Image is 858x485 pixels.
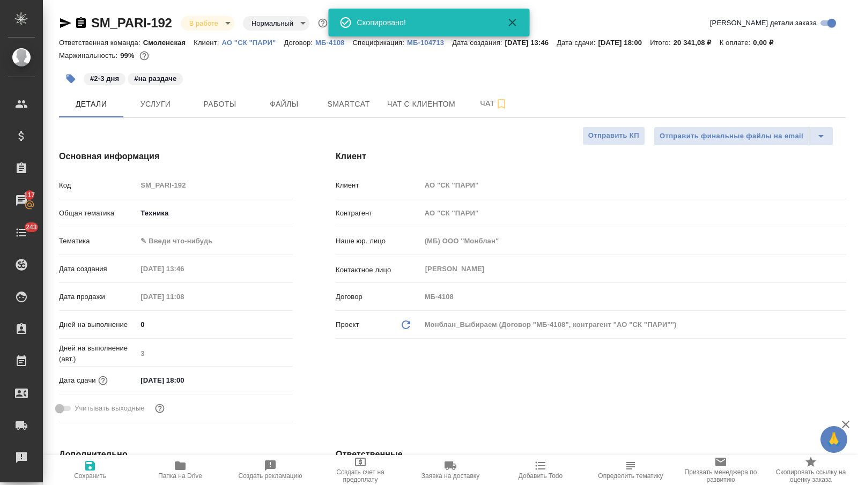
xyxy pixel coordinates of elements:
[452,39,505,47] p: Дата создания:
[407,39,452,47] p: МБ-104713
[59,264,137,274] p: Дата создания
[710,18,817,28] span: [PERSON_NAME] детали заказа
[59,236,137,247] p: Тематика
[59,39,143,47] p: Ответственная команда:
[674,39,720,47] p: 20 341,08 ₽
[588,130,639,142] span: Отправить КП
[158,472,202,480] span: Папка на Drive
[137,261,231,277] input: Пустое поле
[336,236,421,247] p: Наше юр. лицо
[137,372,231,388] input: ✎ Введи что-нибудь
[315,455,405,485] button: Создать счет на предоплату
[137,317,293,332] input: ✎ Введи что-нибудь
[59,375,96,386] p: Дата сдачи
[3,219,40,246] a: 243
[820,426,847,453] button: 🙏
[59,180,137,191] p: Код
[825,428,843,451] span: 🙏
[225,455,315,485] button: Создать рекламацию
[221,38,284,47] a: АО "СК "ПАРИ"
[315,39,352,47] p: МБ-4108
[336,292,421,302] p: Договор
[353,39,407,47] p: Спецификация:
[557,39,598,47] p: Дата сдачи:
[322,468,399,483] span: Создать счет на предоплату
[194,98,246,111] span: Работы
[407,38,452,47] a: МБ-104713
[660,130,803,143] span: Отправить финальные файлы на email
[753,39,781,47] p: 0,00 ₽
[387,98,455,111] span: Чат с клиентом
[766,455,856,485] button: Скопировать ссылку на оценку заказа
[59,343,137,364] p: Дней на выполнение (авт.)
[137,204,293,222] div: Техника
[221,39,284,47] p: АО "СК "ПАРИ"
[598,472,663,480] span: Определить тематику
[59,208,137,219] p: Общая тематика
[336,180,421,191] p: Клиент
[598,39,650,47] p: [DATE] 18:00
[519,472,563,480] span: Добавить Todo
[495,455,586,485] button: Добавить Todo
[248,19,297,28] button: Нормальный
[336,150,846,163] h4: Клиент
[421,289,846,304] input: Пустое поле
[130,98,181,111] span: Услуги
[137,177,293,193] input: Пустое поле
[495,98,508,110] svg: Подписаться
[421,472,479,480] span: Заявка на доставку
[59,51,120,59] p: Маржинальность:
[582,126,645,145] button: Отправить КП
[45,455,135,485] button: Сохранить
[505,39,557,47] p: [DATE] 13:46
[720,39,753,47] p: К оплате:
[74,472,106,480] span: Сохранить
[316,16,330,30] button: Доп статусы указывают на важность/срочность заказа
[153,401,167,415] button: Выбери, если сб и вс нужно считать рабочими днями для выполнения заказа.
[421,205,846,221] input: Пустое поле
[421,233,846,249] input: Пустое поле
[59,292,137,302] p: Дата продажи
[650,39,673,47] p: Итого:
[134,73,176,84] p: #на раздаче
[336,265,421,275] p: Контактное лицо
[137,289,231,304] input: Пустое поле
[186,19,221,28] button: В работе
[772,468,849,483] span: Скопировать ссылку на оценку заказа
[91,16,172,30] a: SM_PARI-192
[65,98,117,111] span: Детали
[143,39,194,47] p: Смоленская
[676,455,766,485] button: Призвать менеджера по развитию
[3,187,40,214] a: 117
[59,150,293,163] h4: Основная информация
[18,190,42,200] span: 117
[654,126,809,146] button: Отправить финальные файлы на email
[586,455,676,485] button: Определить тематику
[181,16,234,31] div: В работе
[137,49,151,63] button: 176.00 RUB;
[59,17,72,29] button: Скопировать ссылку для ЯМессенджера
[19,222,43,233] span: 243
[258,98,310,111] span: Файлы
[336,448,846,461] h4: Ответственные
[357,17,491,28] div: Скопировано!
[194,39,221,47] p: Клиент:
[336,208,421,219] p: Контрагент
[315,38,352,47] a: МБ-4108
[96,374,110,387] button: Если добавить услуги и заполнить их объемом, то дата рассчитается автоматически
[421,316,846,334] div: Монблан_Выбираем (Договор "МБ-4108", контрагент "АО "СК "ПАРИ"")
[59,67,83,91] button: Добавить тэг
[336,319,359,330] p: Проект
[75,403,145,414] span: Учитывать выходные
[135,455,225,485] button: Папка на Drive
[284,39,315,47] p: Договор:
[500,16,526,29] button: Закрыть
[127,73,184,83] span: на раздаче
[120,51,137,59] p: 99%
[468,97,520,110] span: Чат
[654,126,833,146] div: split button
[421,177,846,193] input: Пустое поле
[243,16,309,31] div: В работе
[137,346,293,361] input: Пустое поле
[323,98,374,111] span: Smartcat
